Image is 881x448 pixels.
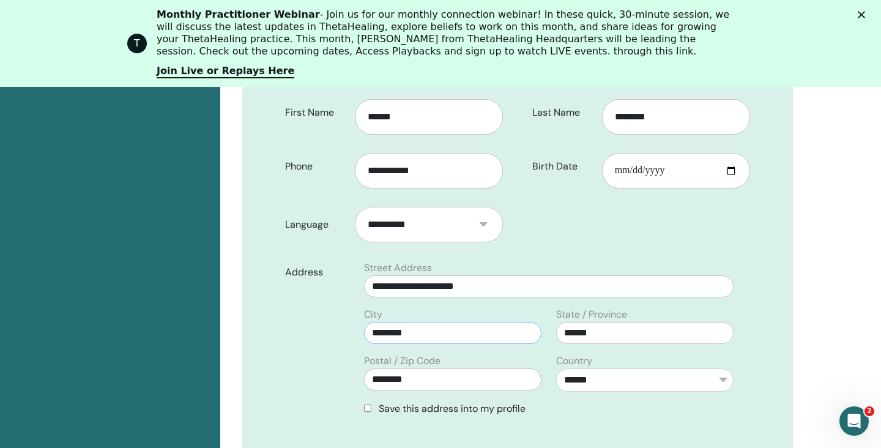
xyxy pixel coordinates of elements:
label: Postal / Zip Code [364,354,441,368]
label: State / Province [556,307,627,322]
span: 2 [864,406,874,416]
iframe: Intercom live chat [839,406,869,436]
a: Join Live or Replays Here [157,65,294,78]
div: Profile image for ThetaHealing [127,34,147,53]
span: Save this address into my profile [379,402,526,415]
label: Address [276,261,357,284]
label: Street Address [364,261,432,275]
div: Fechar [858,11,870,18]
label: Birth Date [523,155,602,178]
label: Language [276,213,355,236]
b: Monthly Practitioner Webinar [157,9,320,20]
div: - Join us for our monthly connection webinar! In these quick, 30-minute session, we will discuss ... [157,9,734,58]
label: Phone [276,155,355,178]
label: Last Name [523,101,602,124]
label: Country [556,354,592,368]
label: City [364,307,382,322]
label: First Name [276,101,355,124]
